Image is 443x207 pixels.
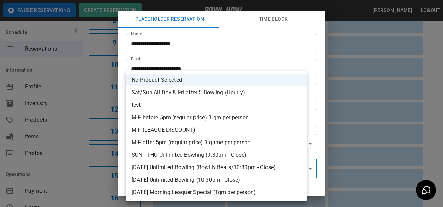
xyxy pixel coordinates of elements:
[126,149,307,161] li: SUN - THU Unlimited Bowling (9:30pm - Close)
[126,174,307,186] li: [DATE] Unlimited Bowling (10:30pm - Close)
[126,161,307,174] li: [DATE] Unlimited Bowling (Bowl N Beats/10:30pm - Close)
[126,136,307,149] li: M-F after 5pm (regular price) 1 game per person
[126,86,307,99] li: Sat/Sun All Day & Fri after 5 Bowling (Hourly)
[126,111,307,124] li: M-F before 5pm (regular price) 1 gm per person
[126,74,307,86] li: No Product Selected
[126,186,307,199] li: [DATE] Morning Leaguer Special (1gm per person)
[126,99,307,111] li: test
[126,124,307,136] li: M-F (LEAGUE DISCOUNT)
